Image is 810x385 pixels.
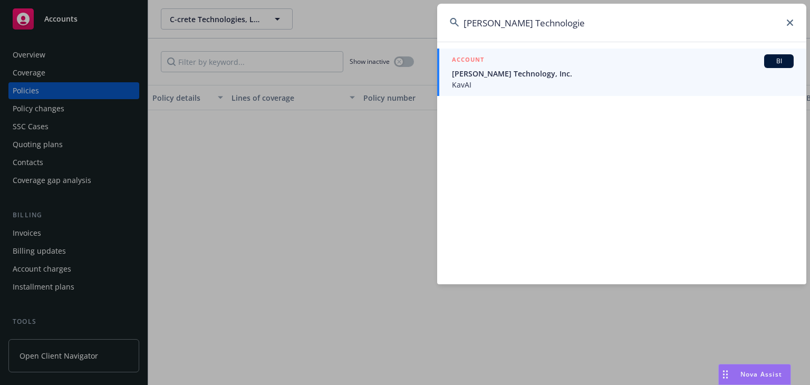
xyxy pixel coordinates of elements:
span: Nova Assist [740,370,782,379]
span: BI [768,56,789,66]
button: Nova Assist [718,364,791,385]
a: ACCOUNTBI[PERSON_NAME] Technology, Inc.KavAI [437,49,806,96]
span: [PERSON_NAME] Technology, Inc. [452,68,794,79]
h5: ACCOUNT [452,54,484,67]
span: KavAI [452,79,794,90]
div: Drag to move [719,364,732,384]
input: Search... [437,4,806,42]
